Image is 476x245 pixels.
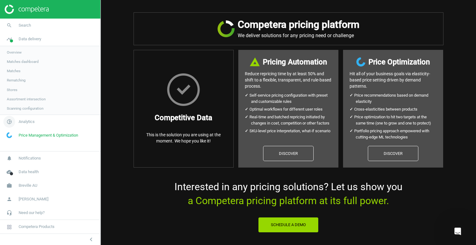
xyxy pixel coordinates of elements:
img: wGWNvw8QSZomAAAAABJRU5ErkJggg== [356,57,365,67]
li: Self-service pricing configuration with preset and customizable rules [251,92,332,105]
p: This is the solution you are using at the moment. We hope you like it! [140,132,227,144]
i: cloud_done [3,166,15,178]
i: chevron_left [87,236,95,243]
span: Assortment intersection [7,97,46,102]
span: a Competera pricing platform at its full power. [188,195,389,207]
span: Need our help? [19,210,45,216]
span: Competera Products [19,224,55,230]
span: Matches [7,68,20,73]
p: Hit all of your business goals via elasticity- based price setting driven by demand patterns. [350,71,437,89]
a: Discover [263,146,314,161]
iframe: Intercom live chat [450,224,465,239]
h3: Pricing Automation [263,56,327,68]
span: Scanning configuration [7,106,43,111]
span: Analytics [19,119,35,125]
li: SKU-level price interpretation, what-if scenario [251,128,332,134]
h3: Competitive Data [155,112,212,123]
li: Price recommendations based on demand elasticity [356,92,437,105]
span: Overview [7,50,22,55]
li: Cross-elasticities between products [356,106,437,112]
button: Schedule a Demo [258,217,319,233]
p: Reduce repricing time by at least 50% and shift to a flexible, transparent, and rule-based process. [245,71,332,89]
span: Notifications [19,155,41,161]
span: Matches dashboard [7,59,39,64]
span: [PERSON_NAME] [19,196,48,202]
span: Stores [7,87,17,92]
p: Interested in any pricing solutions? Let us show you [134,180,443,208]
li: Optimal workflows for different user roles [251,106,332,112]
li: Price optimization to hit two targets at the same time (one to grow and one to protect) [356,114,437,126]
span: Breville AU [19,183,37,188]
img: wGWNvw8QSZomAAAAABJRU5ErkJggg== [7,132,12,138]
span: Price Management & Optimization [19,133,78,138]
a: Discover [368,146,418,161]
i: headset_mic [3,207,15,219]
i: search [3,20,15,31]
img: HxscrLsMTvcLXxPnqlhRQhRi+upeiQYiT7g7j1jdpu6T9n6zgWWHzG7gAAAABJRU5ErkJggg== [167,73,200,106]
i: timeline [3,33,15,45]
li: Portfolio pricing approach empowered with cutting-edge ML technologies [356,128,437,140]
i: pie_chart_outlined [3,116,15,128]
img: ajHJNr6hYgQAAAAASUVORK5CYII= [5,5,49,14]
h2: Competera pricing platform [238,19,359,30]
p: We deliver solutions for any pricing need or challenge [238,33,359,39]
i: notifications [3,152,15,164]
span: Data delivery [19,36,41,42]
span: Data health [19,169,39,175]
i: work [3,180,15,191]
h3: Price Optimization [368,56,430,68]
button: chevron_left [83,235,99,243]
img: JRVR7TKHubxRX4WiWFsHXLVQu3oYgKr0EdU6k5jjvBYYAAAAAElFTkSuQmCC [218,20,235,37]
li: Real-time and batched repricing initiated by changes in cost, competition or other factors [251,114,332,126]
i: person [3,193,15,205]
img: DI+PfHAOTJwAAAAASUVORK5CYII= [250,57,260,66]
span: Rematching [7,78,26,83]
span: Search [19,23,31,28]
